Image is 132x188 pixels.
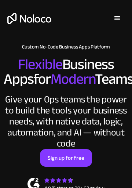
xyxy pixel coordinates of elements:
span: Modern [51,65,95,93]
div: Give your Ops teams the power to build the tools your business needs, with native data, logic, au... [4,94,128,149]
h2: Business Apps for Teams [4,57,128,87]
a: Sign up for free [40,149,92,167]
span: Flexible [18,51,62,78]
div: menu [106,7,128,29]
a: home [4,13,51,24]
